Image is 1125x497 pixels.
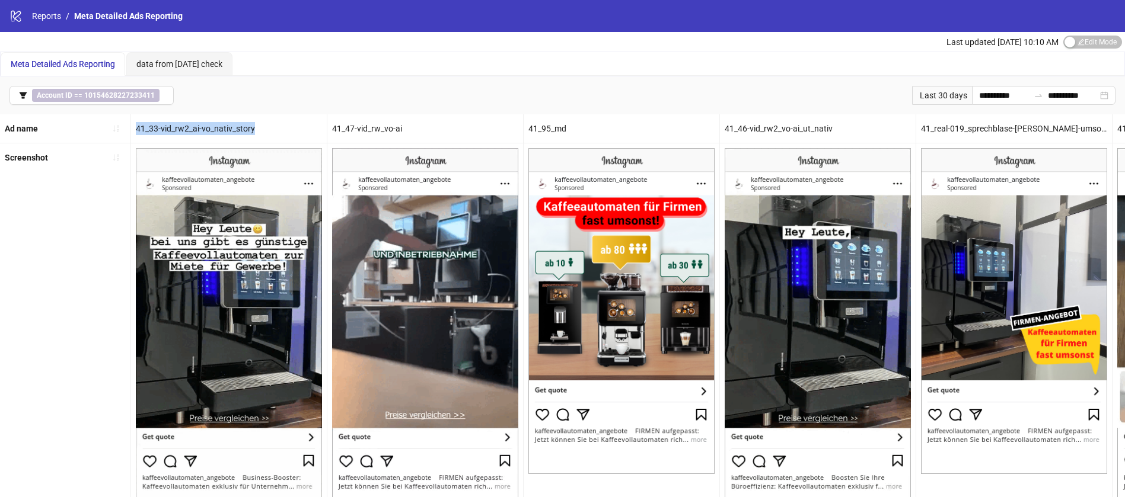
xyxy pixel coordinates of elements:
[327,114,523,143] div: 41_47-vid_rw_vo-ai
[112,124,120,133] span: sort-ascending
[19,91,27,100] span: filter
[5,153,48,162] b: Screenshot
[1034,91,1043,100] span: to
[84,91,155,100] b: 10154628227233411
[1034,91,1043,100] span: swap-right
[921,148,1107,474] img: Screenshot 120227423168820498
[30,9,63,23] a: Reports
[9,86,174,105] button: Account ID == 10154628227233411
[916,114,1112,143] div: 41_real-019_sprechblase-[PERSON_NAME]-umsonst_pfeil_story
[11,59,115,69] span: Meta Detailed Ads Reporting
[912,86,972,105] div: Last 30 days
[720,114,916,143] div: 41_46-vid_rw2_vo-ai_ut_nativ
[528,148,715,474] img: Screenshot 120227423168810498
[131,114,327,143] div: 41_33-vid_rw2_ai-vo_nativ_story
[32,89,160,102] span: ==
[524,114,719,143] div: 41_95_md
[66,9,69,23] li: /
[946,37,1059,47] span: Last updated [DATE] 10:10 AM
[74,11,183,21] span: Meta Detailed Ads Reporting
[5,124,38,133] b: Ad name
[37,91,72,100] b: Account ID
[136,59,222,69] span: data from [DATE] check
[112,153,120,162] span: sort-ascending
